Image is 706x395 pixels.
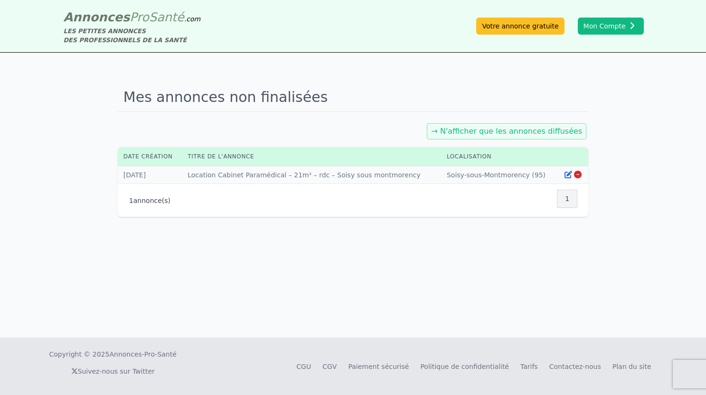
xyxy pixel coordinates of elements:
p: annonce(s) [129,196,170,205]
a: Plan du site [612,363,651,370]
a: Tarifs [520,363,538,370]
td: [DATE] [118,166,182,184]
span: 1 [129,197,133,204]
span: Santé [149,10,184,24]
a: Votre annonce gratuite [476,18,564,35]
button: Mon Compte [578,18,644,35]
a: Suivez-nous sur Twitter [71,367,155,375]
div: Copyright © 2025 [49,349,177,359]
span: Pro [130,10,149,24]
a: AnnoncesProSanté.com [64,10,201,24]
h1: Mes annonces non finalisées [118,83,588,112]
i: Modifier l'annonce [565,171,572,178]
span: 1 [565,194,569,203]
a: CGV [322,363,337,370]
a: Politique de confidentialité [420,363,509,370]
div: LES PETITES ANNONCES DES PROFESSIONNELS DE LA SANTÉ [64,27,201,45]
i: Supprimer l'annonce [574,171,582,178]
span: Annonces [64,10,130,24]
a: Paiement sécurisé [348,363,409,370]
nav: Pagination [557,190,577,208]
th: Date création [118,147,182,166]
span: .com [184,15,200,23]
td: Soisy-sous-Montmorency (95) [441,166,558,184]
a: Annonces-Pro-Santé [109,349,176,359]
th: Localisation [441,147,558,166]
a: CGU [296,363,311,370]
td: Location Cabinet Paramédical – 21m² – rdc – Soisy sous montmorency [182,166,441,184]
th: Titre de l'annonce [182,147,441,166]
a: → N'afficher que les annonces diffusées [431,127,582,136]
a: Contactez-nous [549,363,601,370]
